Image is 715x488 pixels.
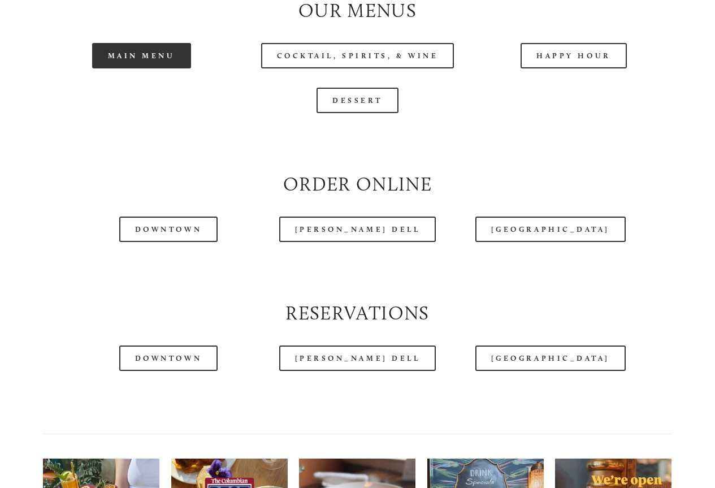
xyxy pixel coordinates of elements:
[43,171,672,197] h2: Order Online
[119,346,218,371] a: Downtown
[475,217,626,242] a: [GEOGRAPHIC_DATA]
[279,346,436,371] a: [PERSON_NAME] Dell
[119,217,218,242] a: Downtown
[279,217,436,242] a: [PERSON_NAME] Dell
[475,346,626,371] a: [GEOGRAPHIC_DATA]
[317,88,398,113] a: Dessert
[43,300,672,326] h2: Reservations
